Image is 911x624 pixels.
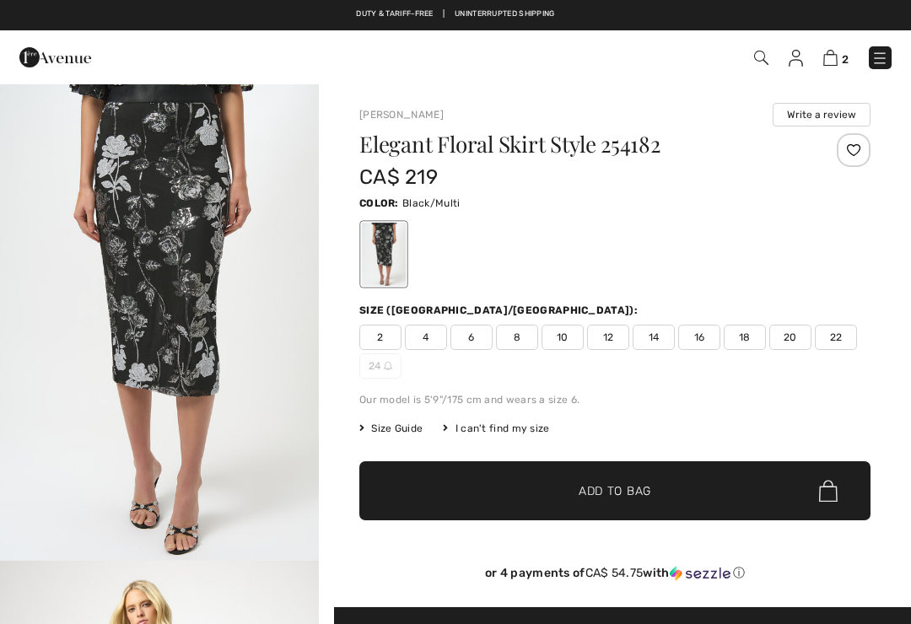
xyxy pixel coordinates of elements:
span: 20 [769,325,811,350]
span: Black/Multi [402,197,460,209]
span: 24 [359,353,402,379]
span: CA$ 219 [359,165,438,189]
img: 1ère Avenue [19,40,91,74]
div: or 4 payments of with [359,566,871,581]
div: Black/Multi [362,223,406,286]
span: Size Guide [359,421,423,436]
div: I can't find my size [443,421,549,436]
span: 14 [633,325,675,350]
span: 18 [724,325,766,350]
span: 4 [405,325,447,350]
span: Color: [359,197,399,209]
img: Shopping Bag [823,50,838,66]
span: 2 [842,53,849,66]
span: 12 [587,325,629,350]
img: My Info [789,50,803,67]
img: Sezzle [670,566,730,581]
div: Our model is 5'9"/175 cm and wears a size 6. [359,392,871,407]
img: Bag.svg [819,480,838,502]
span: 2 [359,325,402,350]
h1: Elegant Floral Skirt Style 254182 [359,133,785,155]
span: 8 [496,325,538,350]
span: 22 [815,325,857,350]
span: 10 [542,325,584,350]
a: 2 [823,47,849,67]
img: Menu [871,50,888,67]
span: 16 [678,325,720,350]
div: or 4 payments ofCA$ 54.75withSezzle Click to learn more about Sezzle [359,566,871,587]
a: 1ère Avenue [19,48,91,64]
button: Add to Bag [359,461,871,520]
span: 6 [450,325,493,350]
img: ring-m.svg [384,362,392,370]
img: Search [754,51,768,65]
span: CA$ 54.75 [585,566,644,580]
button: Write a review [773,103,871,126]
div: Size ([GEOGRAPHIC_DATA]/[GEOGRAPHIC_DATA]): [359,303,641,318]
a: [PERSON_NAME] [359,109,444,121]
span: Add to Bag [579,482,651,500]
